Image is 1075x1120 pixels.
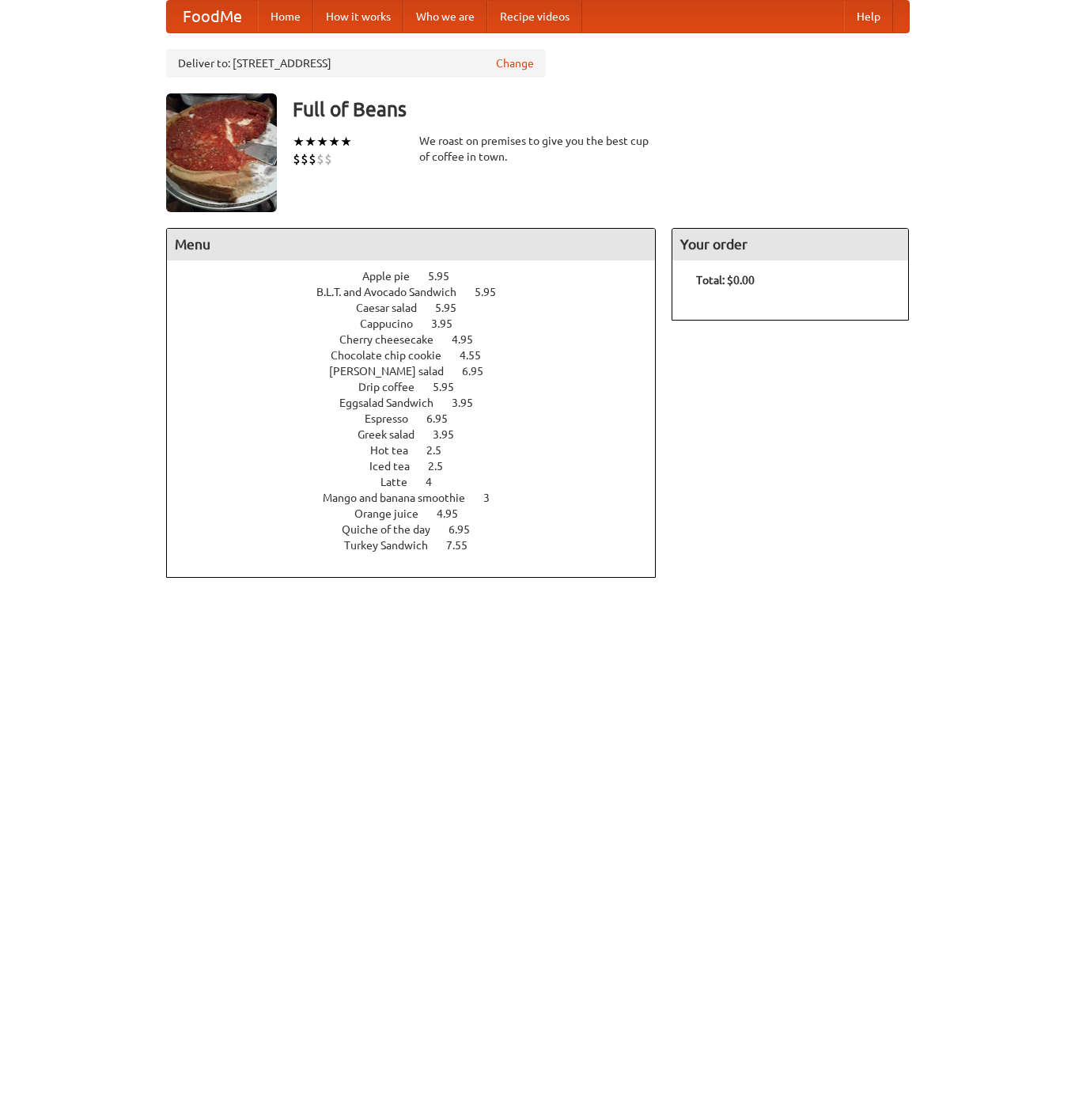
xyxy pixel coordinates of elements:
a: Cherry cheesecake 4.95 [339,333,502,346]
a: Orange juice 4.95 [354,507,487,520]
a: Home [258,1,313,32]
li: ★ [316,133,328,150]
a: [PERSON_NAME] salad 6.95 [329,365,513,378]
a: Change [496,55,534,71]
li: ★ [305,133,316,150]
a: Help [844,1,893,32]
span: Iced tea [369,460,426,473]
li: ★ [340,133,352,150]
a: Recipe videos [487,1,582,32]
a: Iced tea 2.5 [369,460,472,473]
span: 3 [483,492,505,504]
span: 4.95 [437,507,474,520]
a: Eggsalad Sandwich 3.95 [339,397,502,409]
span: 5.95 [433,381,470,393]
a: Latte 4 [380,476,461,488]
h4: Menu [167,229,656,260]
span: 2.5 [428,460,459,473]
span: 5.95 [428,270,465,283]
a: Apple pie 5.95 [362,270,479,283]
a: Turkey Sandwich 7.55 [344,539,497,552]
span: Greek salad [358,428,430,441]
li: ★ [328,133,340,150]
span: Cherry cheesecake [339,333,449,346]
span: 5.95 [435,302,472,314]
a: FoodMe [167,1,258,32]
a: Mango and banana smoothie 3 [323,492,519,504]
a: Caesar salad 5.95 [356,302,486,314]
h4: Your order [672,229,908,260]
li: $ [308,150,316,168]
span: 4.95 [452,333,489,346]
span: 4.55 [460,349,497,362]
span: 4 [426,476,448,488]
span: Mango and banana smoothie [323,492,481,504]
li: $ [324,150,332,168]
span: Cappucino [360,317,429,330]
b: Total: $0.00 [696,274,755,287]
span: 7.55 [446,539,483,552]
span: Chocolate chip cookie [331,349,457,362]
span: Drip coffee [358,381,430,393]
a: Chocolate chip cookie 4.55 [331,349,510,362]
span: Apple pie [362,270,426,283]
span: 3.95 [433,428,470,441]
div: Deliver to: [STREET_ADDRESS] [166,49,546,78]
span: Caesar salad [356,302,433,314]
img: angular.jpg [166,93,277,212]
span: Eggsalad Sandwich [339,397,449,409]
span: 6.95 [449,523,486,536]
div: We roast on premises to give you the best cup of coffee in town. [419,133,657,165]
a: Drip coffee 5.95 [358,381,483,393]
a: Hot tea 2.5 [370,444,471,457]
span: Hot tea [370,444,424,457]
a: Espresso 6.95 [365,412,477,425]
span: 3.95 [431,317,468,330]
span: 2.5 [426,444,457,457]
span: [PERSON_NAME] salad [329,365,460,378]
h3: Full of Beans [293,93,910,125]
a: B.L.T. and Avocado Sandwich 5.95 [316,286,525,298]
li: ★ [293,133,305,150]
span: B.L.T. and Avocado Sandwich [316,286,472,298]
span: 5.95 [475,286,512,298]
a: Quiche of the day 6.95 [342,523,499,536]
span: 6.95 [426,412,464,425]
span: 6.95 [462,365,499,378]
a: Who we are [403,1,487,32]
span: Espresso [365,412,424,425]
span: Turkey Sandwich [344,539,444,552]
span: Latte [380,476,423,488]
span: Orange juice [354,507,434,520]
span: Quiche of the day [342,523,446,536]
span: 3.95 [452,397,489,409]
li: $ [301,150,308,168]
li: $ [316,150,324,168]
a: Greek salad 3.95 [358,428,483,441]
a: Cappucino 3.95 [360,317,482,330]
a: How it works [313,1,403,32]
li: $ [293,150,301,168]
